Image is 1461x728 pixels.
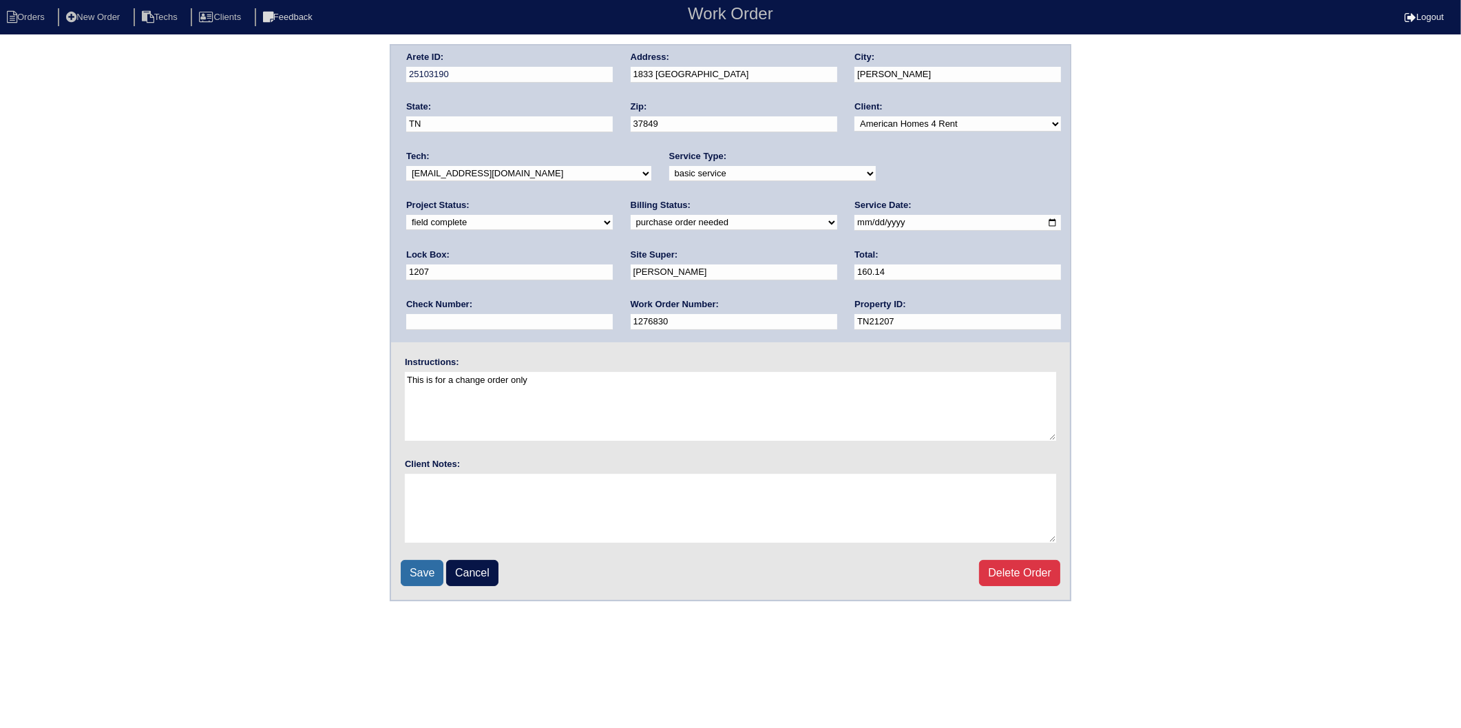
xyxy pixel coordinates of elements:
a: Cancel [446,560,498,586]
a: Delete Order [979,560,1060,586]
label: Property ID: [854,298,905,311]
a: Logout [1405,12,1444,22]
a: New Order [58,12,131,22]
label: Check Number: [406,298,472,311]
label: Project Status: [406,199,470,211]
a: Techs [134,12,189,22]
label: Site Super: [631,249,678,261]
label: State: [406,101,431,113]
textarea: This is for a change order only [405,372,1056,441]
li: New Order [58,8,131,27]
label: Zip: [631,101,647,113]
label: Tech: [406,150,430,163]
label: Lock Box: [406,249,450,261]
label: Total: [854,249,878,261]
label: Service Type: [669,150,727,163]
label: City: [854,51,874,63]
label: Instructions: [405,356,459,368]
li: Feedback [255,8,324,27]
label: Client: [854,101,882,113]
li: Techs [134,8,189,27]
label: Arete ID: [406,51,443,63]
label: Client Notes: [405,458,460,470]
label: Address: [631,51,669,63]
a: Clients [191,12,252,22]
label: Work Order Number: [631,298,719,311]
input: Enter a location [631,67,837,83]
li: Clients [191,8,252,27]
input: Save [401,560,443,586]
label: Service Date: [854,199,911,211]
label: Billing Status: [631,199,691,211]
